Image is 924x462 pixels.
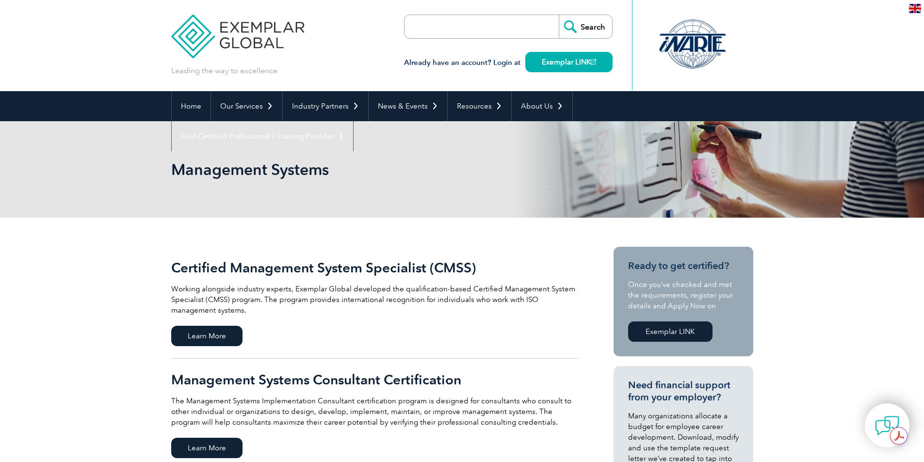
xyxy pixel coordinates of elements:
span: Learn More [171,438,243,458]
p: Once you’ve checked and met the requirements, register your details and Apply Now on [628,279,739,311]
a: Exemplar LINK [628,321,713,342]
h3: Already have an account? Login at [404,57,613,69]
p: Leading the way to excellence [171,65,277,76]
a: Certified Management System Specialist (CMSS) Working alongside industry experts, Exemplar Global... [171,247,579,359]
p: The Management Systems Implementation Consultant certification program is designed for consultant... [171,396,579,428]
a: Industry Partners [283,91,368,121]
input: Search [559,15,612,38]
h3: Need financial support from your employer? [628,379,739,403]
h2: Management Systems Consultant Certification [171,372,579,387]
p: Working alongside industry experts, Exemplar Global developed the qualification-based Certified M... [171,284,579,316]
span: Learn More [171,326,243,346]
a: Exemplar LINK [525,52,613,72]
img: contact-chat.png [875,414,899,438]
a: About Us [512,91,572,121]
h2: Certified Management System Specialist (CMSS) [171,260,579,275]
h1: Management Systems [171,160,544,179]
a: Our Services [211,91,282,121]
a: Resources [448,91,511,121]
img: en [909,4,921,13]
h3: Ready to get certified? [628,260,739,272]
a: News & Events [369,91,447,121]
a: Find Certified Professional / Training Provider [172,121,353,151]
img: open_square.png [591,59,596,64]
a: Home [172,91,211,121]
